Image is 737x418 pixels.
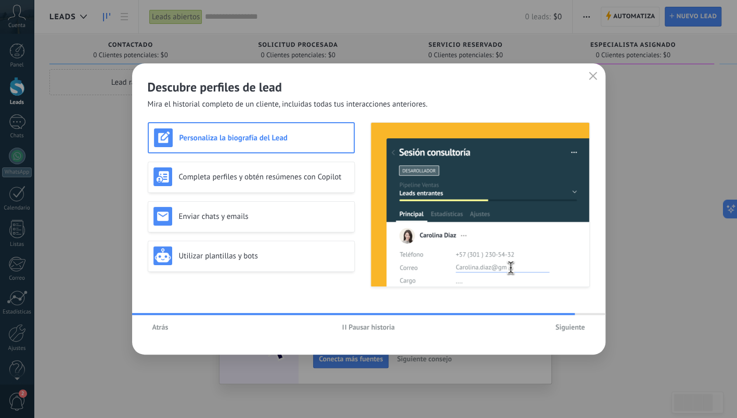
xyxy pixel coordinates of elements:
[179,212,349,221] h3: Enviar chats y emails
[338,319,399,335] button: Pausar historia
[179,172,349,182] h3: Completa perfiles y obtén resúmenes con Copilot
[148,79,590,95] h2: Descubre perfiles de lead
[179,251,349,261] h3: Utilizar plantillas y bots
[148,99,428,110] span: Mira el historial completo de un cliente, incluidas todas tus interacciones anteriores.
[551,319,590,335] button: Siguiente
[148,319,173,335] button: Atrás
[555,323,585,331] span: Siguiente
[348,323,395,331] span: Pausar historia
[179,133,348,143] h3: Personaliza la biografía del Lead
[152,323,169,331] span: Atrás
